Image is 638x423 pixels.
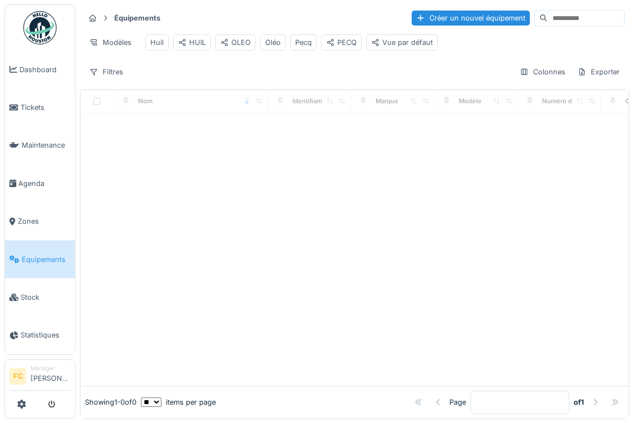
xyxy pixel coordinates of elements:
[5,278,75,316] a: Stock
[31,364,70,372] div: Manager
[265,37,281,48] div: Oléo
[9,368,26,385] li: FC
[326,37,357,48] div: PECQ
[412,11,530,26] div: Créer un nouvel équipement
[295,37,312,48] div: Pecq
[21,292,70,303] span: Stock
[371,37,433,48] div: Vue par défaut
[141,397,216,407] div: items per page
[18,216,70,226] span: Zones
[574,397,584,407] strong: of 1
[85,397,136,407] div: Showing 1 - 0 of 0
[110,13,165,23] strong: Équipements
[9,364,70,391] a: FC Manager[PERSON_NAME]
[449,397,466,407] div: Page
[31,364,70,388] li: [PERSON_NAME]
[5,203,75,240] a: Zones
[5,51,75,88] a: Dashboard
[150,37,164,48] div: Huil
[515,64,570,80] div: Colonnes
[22,140,70,150] span: Maintenance
[5,127,75,164] a: Maintenance
[459,97,482,106] div: Modèle
[5,316,75,354] a: Statistiques
[21,102,70,113] span: Tickets
[5,164,75,202] a: Agenda
[178,37,206,48] div: HUIL
[376,97,398,106] div: Marque
[22,254,70,265] span: Équipements
[573,64,625,80] div: Exporter
[5,88,75,126] a: Tickets
[19,64,70,75] span: Dashboard
[21,330,70,340] span: Statistiques
[5,240,75,278] a: Équipements
[220,37,251,48] div: OLEO
[542,97,593,106] div: Numéro de Série
[292,97,346,106] div: Identifiant interne
[138,97,153,106] div: Nom
[84,64,128,80] div: Filtres
[84,34,136,51] div: Modèles
[18,178,70,189] span: Agenda
[23,11,57,44] img: Badge_color-CXgf-gQk.svg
